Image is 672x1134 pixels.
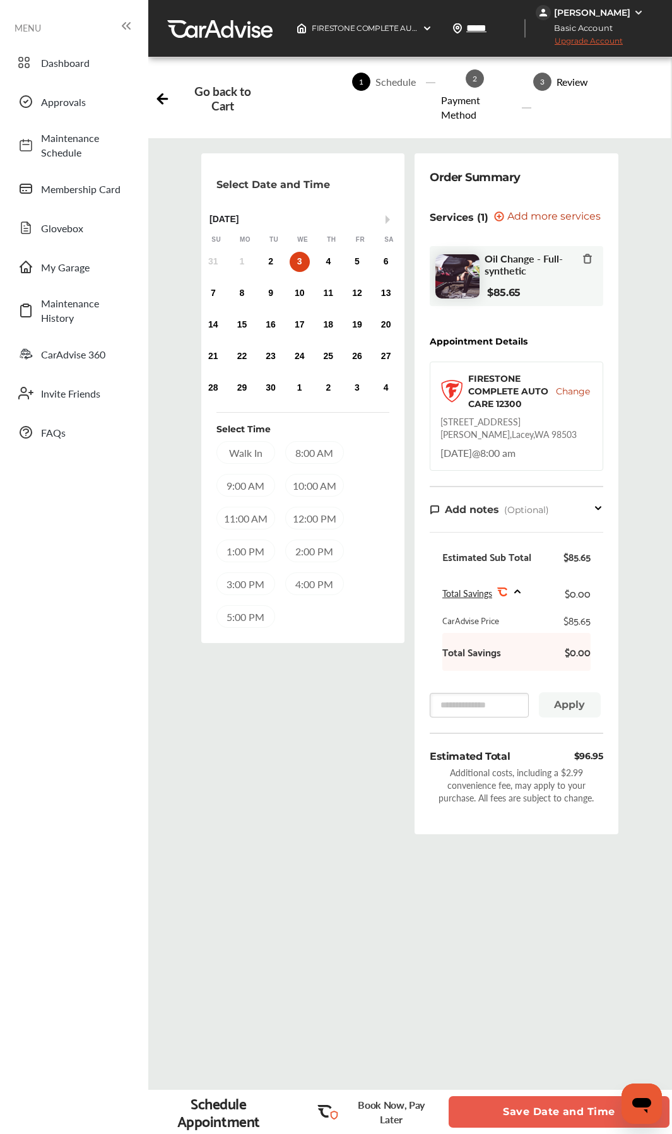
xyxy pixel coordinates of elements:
div: Choose Tuesday, September 30th, 2025 [261,378,281,398]
span: FIRESTONE COMPLETE AUTO CARE 12300 , [STREET_ADDRESS][PERSON_NAME] Lacey , WA 98503 [312,23,668,33]
div: Choose Saturday, September 13th, 2025 [376,283,396,304]
div: Choose Thursday, September 18th, 2025 [318,315,338,335]
button: Change [556,385,590,398]
div: Choose Wednesday, September 24th, 2025 [290,346,310,367]
a: CarAdvise 360 [11,338,136,370]
div: Order Summary [430,168,521,186]
div: Not available Monday, September 1st, 2025 [232,252,252,272]
div: 1:00 PM [216,540,275,562]
span: Add notes [445,504,499,516]
div: Choose Sunday, September 14th, 2025 [203,315,223,335]
span: MENU [15,23,41,33]
div: We [297,235,309,244]
div: Choose Monday, September 15th, 2025 [232,315,252,335]
div: Sa [383,235,396,244]
span: Total Savings [442,587,492,599]
div: Payment Method [436,93,514,122]
button: Save Date and Time [449,1096,669,1128]
img: header-home-logo.8d720a4f.svg [297,23,307,33]
div: Choose Tuesday, September 2nd, 2025 [261,252,281,272]
a: Maintenance History [11,290,136,331]
div: Choose Wednesday, September 10th, 2025 [290,283,310,304]
span: Membership Card [41,182,129,196]
div: Choose Tuesday, September 23rd, 2025 [261,346,281,367]
div: Choose Thursday, October 2nd, 2025 [318,378,338,398]
div: Choose Sunday, September 7th, 2025 [203,283,223,304]
div: 3:00 PM [216,572,275,595]
div: Choose Monday, September 29th, 2025 [232,378,252,398]
div: Choose Sunday, September 21st, 2025 [203,346,223,367]
div: FIRESTONE COMPLETE AUTO CARE 12300 [468,372,556,410]
div: Choose Thursday, September 11th, 2025 [318,283,338,304]
iframe: Button to launch messaging window [622,1084,662,1124]
div: Choose Saturday, September 6th, 2025 [376,252,396,272]
div: Choose Thursday, September 25th, 2025 [318,346,338,367]
div: 2:00 PM [285,540,344,562]
div: Choose Sunday, September 28th, 2025 [203,378,223,398]
a: Invite Friends [11,377,136,410]
div: Choose Saturday, September 20th, 2025 [376,315,396,335]
div: Choose Monday, September 8th, 2025 [232,283,252,304]
div: Su [210,235,223,244]
span: 8:00 am [480,446,516,460]
div: Choose Wednesday, September 17th, 2025 [290,315,310,335]
img: header-divider.bc55588e.svg [524,19,526,38]
div: Choose Friday, October 3rd, 2025 [347,378,367,398]
div: Choose Friday, September 19th, 2025 [347,315,367,335]
div: Choose Saturday, October 4th, 2025 [376,378,396,398]
div: Estimated Sub Total [442,550,531,563]
div: Choose Friday, September 12th, 2025 [347,283,367,304]
span: [DATE] [440,446,472,460]
a: Approvals [11,85,136,118]
div: Appointment Details [430,336,528,346]
div: Schedule Appointment [148,1094,288,1130]
span: Maintenance Schedule [41,131,129,160]
b: $0.00 [553,646,591,658]
span: @ [472,446,480,460]
img: note-icon.db9493fa.svg [430,504,440,515]
img: jVpblrzwTbfkPYzPPzSLxeg0AAAAASUVORK5CYII= [536,5,551,20]
span: 2 [466,69,484,88]
b: Total Savings [442,646,501,658]
div: Choose Friday, September 26th, 2025 [347,346,367,367]
div: CarAdvise Price [442,614,499,627]
a: FAQs [11,416,136,449]
span: Upgrade Account [536,36,623,52]
span: Dashboard [41,56,129,70]
div: Schedule [370,74,421,89]
div: Estimated Total [430,749,510,764]
p: Services (1) [430,211,488,223]
b: $85.65 [487,286,521,298]
img: WGsFRI8htEPBVLJbROoPRyZpYNWhNONpIPPETTm6eUC0GeLEiAAAAAElFTkSuQmCC [634,8,644,18]
div: 5:00 PM [216,605,275,628]
div: [DATE] [202,214,404,225]
div: Choose Thursday, September 4th, 2025 [318,252,338,272]
span: My Garage [41,260,129,275]
button: Add more services [494,211,601,223]
button: Apply [539,692,601,718]
div: Additional costs, including a $2.99 convenience fee, may apply to your purchase. All fees are sub... [430,766,603,804]
span: (Optional) [504,504,549,516]
div: Select Time [216,423,271,435]
img: location_vector.a44bc228.svg [452,23,463,33]
a: Dashboard [11,46,136,79]
div: Th [325,235,338,244]
div: $0.00 [565,584,591,601]
button: Next Month [386,215,394,224]
span: CarAdvise 360 [41,347,129,362]
div: [PERSON_NAME] [554,7,630,18]
div: Mo [239,235,251,244]
div: Tu [268,235,280,244]
div: 12:00 PM [285,507,344,529]
div: Choose Saturday, September 27th, 2025 [376,346,396,367]
div: month 2025-09 [199,249,401,401]
img: logo-firestone.png [440,380,463,403]
div: 4:00 PM [285,572,344,595]
div: Choose Friday, September 5th, 2025 [347,252,367,272]
span: 3 [533,73,551,91]
div: 8:00 AM [285,441,344,464]
div: $96.95 [574,749,603,764]
span: Oil Change - Full-synthetic [485,252,582,276]
div: Choose Monday, September 22nd, 2025 [232,346,252,367]
img: header-down-arrow.9dd2ce7d.svg [422,23,432,33]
